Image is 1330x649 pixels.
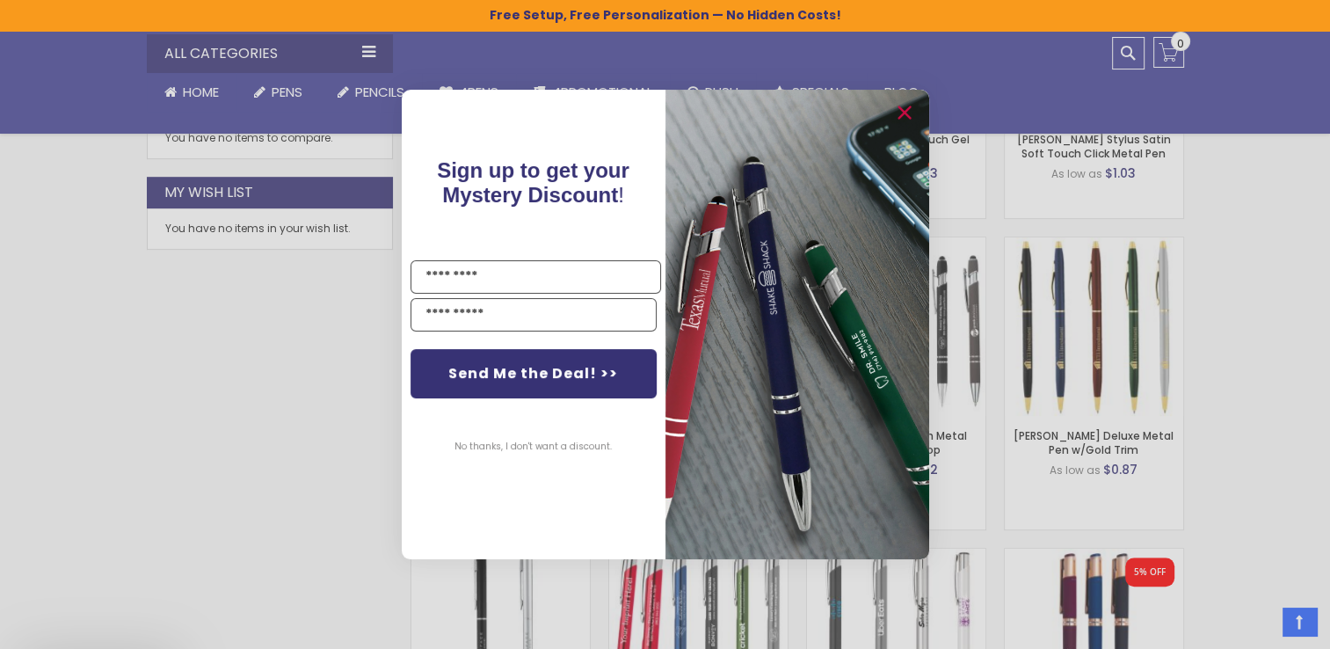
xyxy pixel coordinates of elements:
[890,98,919,127] button: Close dialog
[411,349,657,398] button: Send Me the Deal! >>
[411,298,657,332] input: YOUR EMAIL
[437,158,629,207] span: Sign up to get your Mystery Discount
[665,90,929,558] img: 081b18bf-2f98-4675-a917-09431eb06994.jpeg
[1185,602,1330,649] iframe: Google Customer Reviews
[446,425,621,469] button: No thanks, I don't want a discount.
[437,158,629,207] span: !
